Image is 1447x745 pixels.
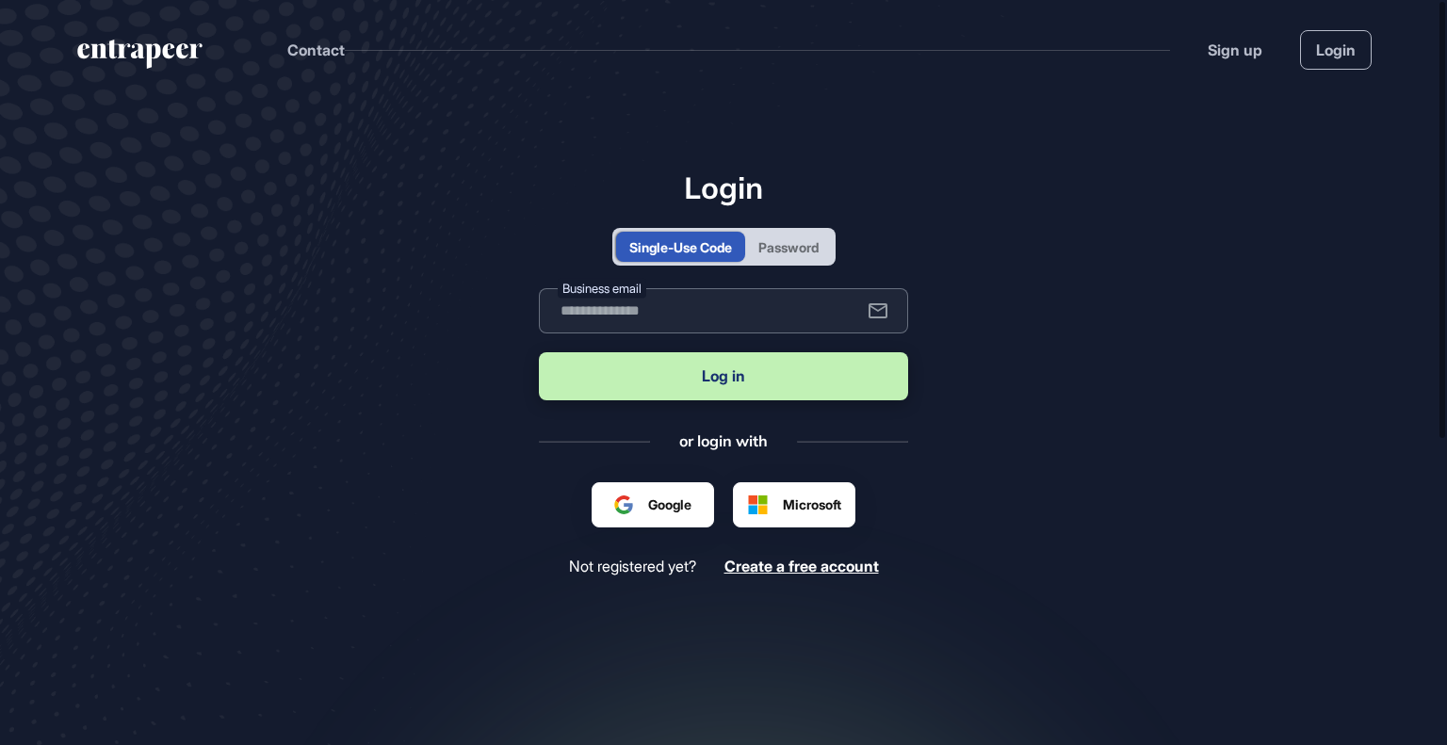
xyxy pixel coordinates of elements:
a: Sign up [1208,39,1262,61]
div: or login with [679,430,768,451]
div: Single-Use Code [629,237,732,257]
span: Microsoft [783,494,841,514]
a: Login [1300,30,1372,70]
h1: Login [539,170,908,205]
div: Password [758,237,819,257]
span: Not registered yet? [569,558,696,575]
label: Business email [558,279,646,299]
button: Log in [539,352,908,400]
a: Create a free account [724,558,879,575]
a: entrapeer-logo [75,40,204,75]
button: Contact [287,38,345,62]
span: Create a free account [724,557,879,575]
